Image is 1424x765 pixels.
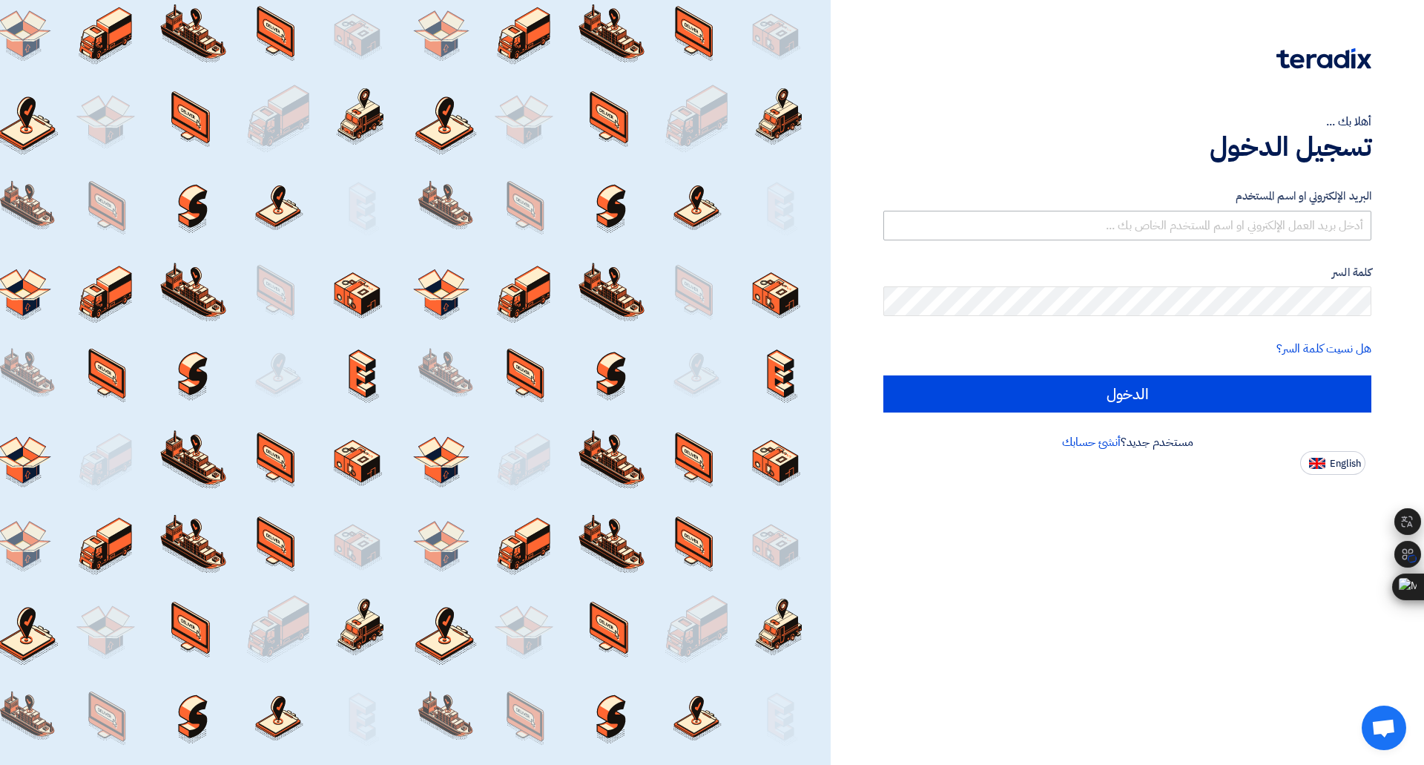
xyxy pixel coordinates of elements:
[883,264,1371,281] label: كلمة السر
[883,375,1371,413] input: الدخول
[1276,48,1371,69] img: Teradix logo
[883,131,1371,163] h1: تسجيل الدخول
[883,113,1371,131] div: أهلا بك ...
[1062,433,1121,451] a: أنشئ حسابك
[883,433,1371,451] div: مستخدم جديد؟
[1276,340,1371,358] a: هل نسيت كلمة السر؟
[883,188,1371,205] label: البريد الإلكتروني او اسم المستخدم
[1362,706,1406,750] div: Open chat
[1330,459,1361,469] span: English
[883,211,1371,240] input: أدخل بريد العمل الإلكتروني او اسم المستخدم الخاص بك ...
[1309,458,1325,469] img: en-US.png
[1300,451,1365,475] button: English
